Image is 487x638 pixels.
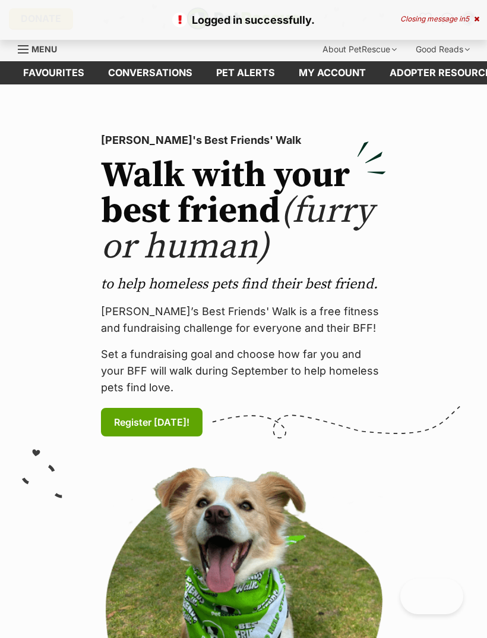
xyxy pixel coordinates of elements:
a: Favourites [11,61,96,84]
iframe: Help Scout Beacon - Open [400,579,463,614]
h2: Walk with your best friend [101,158,386,265]
a: Menu [18,37,65,59]
a: Register [DATE]! [101,408,203,436]
div: About PetRescue [314,37,405,61]
span: (furry or human) [101,189,374,269]
div: Good Reads [407,37,478,61]
a: conversations [96,61,204,84]
a: Pet alerts [204,61,287,84]
p: Set a fundraising goal and choose how far you and your BFF will walk during September to help hom... [101,346,386,396]
p: [PERSON_NAME]’s Best Friends' Walk is a free fitness and fundraising challenge for everyone and t... [101,303,386,337]
p: to help homeless pets find their best friend. [101,275,386,294]
span: Menu [31,44,57,54]
p: [PERSON_NAME]'s Best Friends' Walk [101,132,386,149]
a: My account [287,61,378,84]
span: Register [DATE]! [114,415,189,429]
